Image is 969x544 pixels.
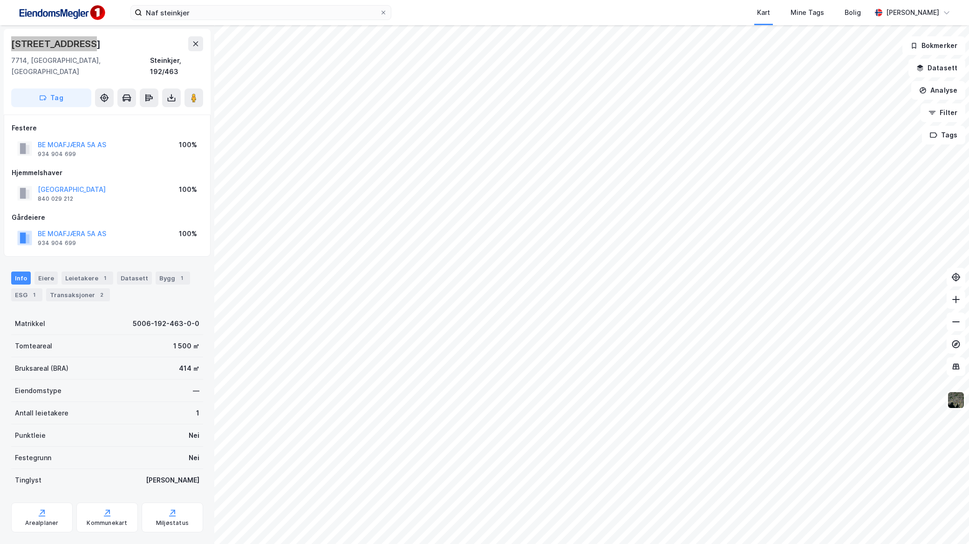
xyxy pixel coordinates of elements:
[845,7,861,18] div: Bolig
[908,59,965,77] button: Datasett
[189,452,199,463] div: Nei
[12,167,203,178] div: Hjemmelshaver
[34,272,58,285] div: Eiere
[757,7,770,18] div: Kart
[196,408,199,419] div: 1
[100,273,109,283] div: 1
[38,195,73,203] div: 840 029 212
[911,81,965,100] button: Analyse
[11,272,31,285] div: Info
[97,290,106,299] div: 2
[922,499,969,544] iframe: Chat Widget
[922,126,965,144] button: Tags
[15,475,41,486] div: Tinglyst
[29,290,39,299] div: 1
[11,88,91,107] button: Tag
[15,385,61,396] div: Eiendomstype
[150,55,203,77] div: Steinkjer, 192/463
[25,519,58,527] div: Arealplaner
[12,212,203,223] div: Gårdeiere
[15,430,46,441] div: Punktleie
[179,184,197,195] div: 100%
[15,318,45,329] div: Matrikkel
[15,2,108,23] img: F4PB6Px+NJ5v8B7XTbfpPpyloAAAAASUVORK5CYII=
[179,363,199,374] div: 414 ㎡
[791,7,824,18] div: Mine Tags
[15,363,68,374] div: Bruksareal (BRA)
[46,288,110,301] div: Transaksjoner
[15,408,68,419] div: Antall leietakere
[922,499,969,544] div: Kontrollprogram for chat
[156,519,189,527] div: Miljøstatus
[179,139,197,150] div: 100%
[61,272,113,285] div: Leietakere
[173,340,199,352] div: 1 500 ㎡
[38,150,76,158] div: 934 904 699
[11,36,102,51] div: [STREET_ADDRESS]
[189,430,199,441] div: Nei
[38,239,76,247] div: 934 904 699
[133,318,199,329] div: 5006-192-463-0-0
[11,55,150,77] div: 7714, [GEOGRAPHIC_DATA], [GEOGRAPHIC_DATA]
[146,475,199,486] div: [PERSON_NAME]
[921,103,965,122] button: Filter
[15,452,51,463] div: Festegrunn
[15,340,52,352] div: Tomteareal
[177,273,186,283] div: 1
[12,122,203,134] div: Festere
[947,391,965,409] img: 9k=
[156,272,190,285] div: Bygg
[117,272,152,285] div: Datasett
[902,36,965,55] button: Bokmerker
[87,519,127,527] div: Kommunekart
[886,7,939,18] div: [PERSON_NAME]
[11,288,42,301] div: ESG
[179,228,197,239] div: 100%
[193,385,199,396] div: —
[142,6,380,20] input: Søk på adresse, matrikkel, gårdeiere, leietakere eller personer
